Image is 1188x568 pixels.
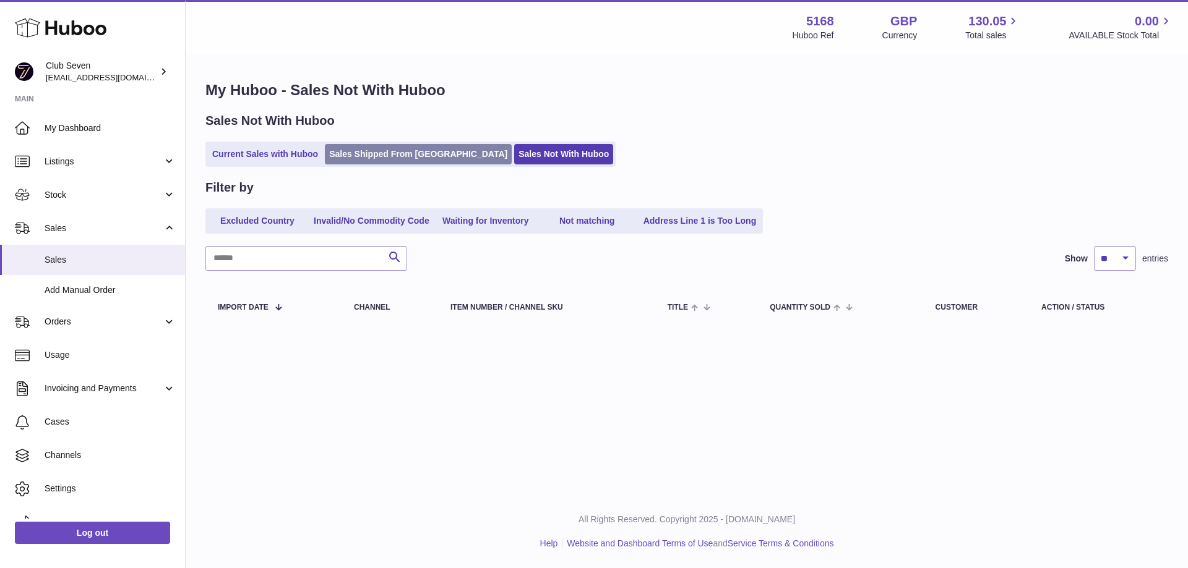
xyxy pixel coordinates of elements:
[45,156,163,167] span: Listings
[205,80,1168,100] h1: My Huboo - Sales Not With Huboo
[45,254,176,266] span: Sales
[208,211,307,231] a: Excluded Country
[1069,13,1173,41] a: 0.00 AVAILABLE Stock Total
[46,60,157,83] div: Club Seven
[208,144,322,164] a: Current Sales with Huboo
[15,62,33,81] img: info@wearclubseven.com
[1069,30,1173,41] span: AVAILABLE Stock Total
[562,538,833,549] li: and
[1041,303,1156,312] div: Action / Status
[965,30,1020,41] span: Total sales
[205,179,254,196] h2: Filter by
[538,211,637,231] a: Not matching
[45,449,176,461] span: Channels
[205,112,335,129] h2: Sales Not With Huboo
[45,383,163,394] span: Invoicing and Payments
[965,13,1020,41] a: 130.05 Total sales
[354,303,426,312] div: Channel
[218,303,269,312] span: Import date
[936,303,1017,312] div: Customer
[1142,253,1168,265] span: entries
[770,303,830,312] span: Quantity Sold
[45,223,163,234] span: Sales
[890,13,917,30] strong: GBP
[45,516,176,528] span: Returns
[567,538,713,548] a: Website and Dashboard Terms of Use
[45,122,176,134] span: My Dashboard
[639,211,761,231] a: Address Line 1 is Too Long
[45,189,163,201] span: Stock
[45,483,176,494] span: Settings
[668,303,688,312] span: Title
[45,284,176,296] span: Add Manual Order
[45,349,176,361] span: Usage
[793,30,834,41] div: Huboo Ref
[46,72,182,82] span: [EMAIL_ADDRESS][DOMAIN_NAME]
[45,416,176,428] span: Cases
[806,13,834,30] strong: 5168
[968,13,1006,30] span: 130.05
[45,316,163,328] span: Orders
[309,211,434,231] a: Invalid/No Commodity Code
[196,514,1178,525] p: All Rights Reserved. Copyright 2025 - [DOMAIN_NAME]
[15,522,170,544] a: Log out
[728,538,834,548] a: Service Terms & Conditions
[882,30,918,41] div: Currency
[1135,13,1159,30] span: 0.00
[325,144,512,164] a: Sales Shipped From [GEOGRAPHIC_DATA]
[1065,253,1088,265] label: Show
[450,303,643,312] div: Item Number / Channel SKU
[436,211,535,231] a: Waiting for Inventory
[540,538,558,548] a: Help
[514,144,613,164] a: Sales Not With Huboo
